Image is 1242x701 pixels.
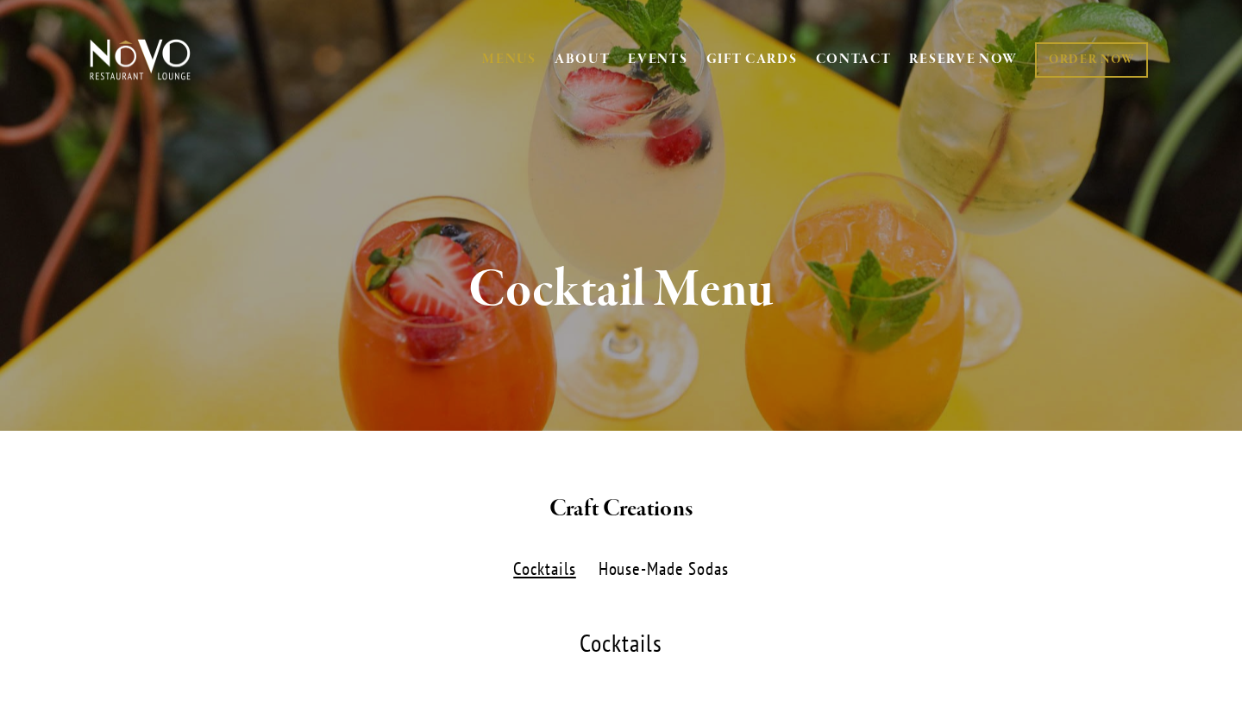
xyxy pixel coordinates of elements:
a: ABOUT [555,51,611,68]
a: EVENTS [628,51,687,68]
h2: Craft Creations [118,491,1124,527]
div: Cocktails [86,631,1156,656]
label: Cocktails [505,557,585,582]
h1: Cocktail Menu [118,262,1124,319]
a: MENUS [482,51,536,68]
a: RESERVE NOW [909,43,1018,76]
img: Novo Restaurant &amp; Lounge [86,38,194,81]
a: GIFT CARDS [706,43,798,76]
a: ORDER NOW [1035,42,1148,78]
label: House-Made Sodas [589,557,737,582]
a: CONTACT [816,43,892,76]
